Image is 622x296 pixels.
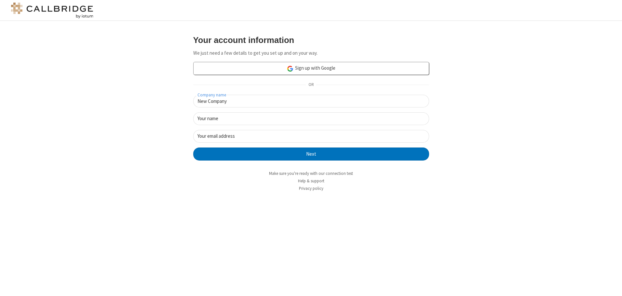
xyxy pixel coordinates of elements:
input: Your name [193,112,429,125]
img: google-icon.png [287,65,294,72]
h3: Your account information [193,35,429,45]
p: We just need a few details to get you set up and on your way. [193,49,429,57]
a: Privacy policy [299,186,323,191]
span: OR [306,80,316,90]
input: Company name [193,95,429,107]
input: Your email address [193,130,429,143]
a: Help & support [298,178,324,184]
a: Sign up with Google [193,62,429,75]
img: logo@2x.png [10,3,94,18]
button: Next [193,148,429,161]
a: Make sure you're ready with our connection test [269,171,353,176]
